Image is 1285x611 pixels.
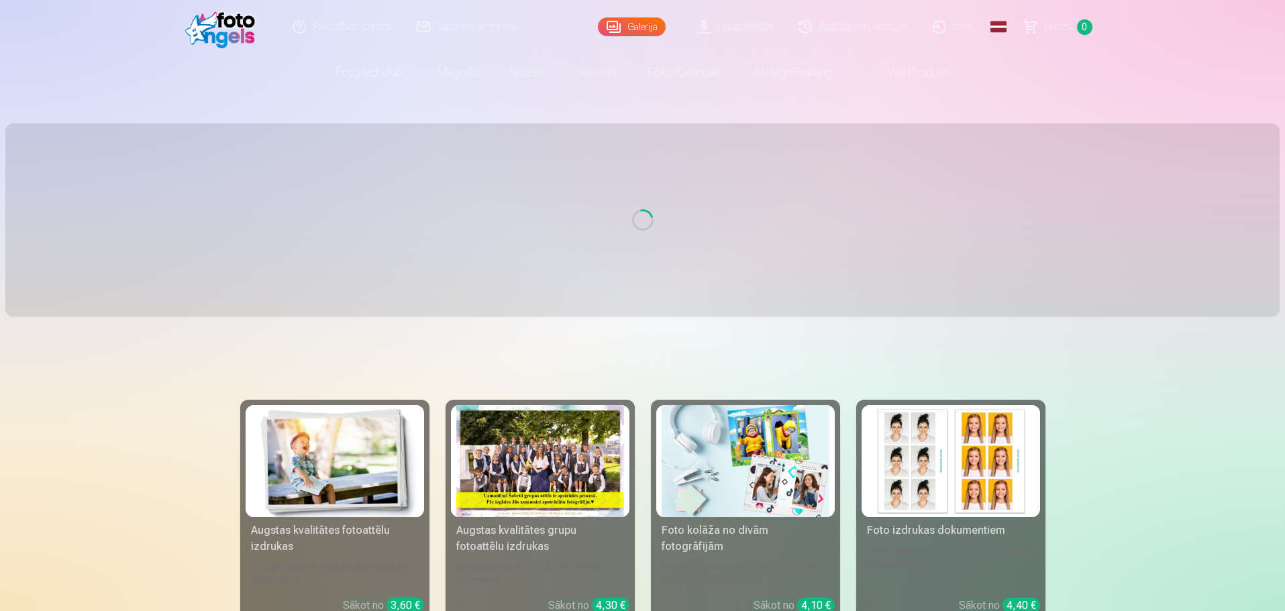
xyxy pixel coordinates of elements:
[246,560,424,587] div: 210 gsm papīrs, piesātināta krāsa un detalizācija
[319,54,421,91] a: Foto izdrukas
[662,405,829,517] img: Foto kolāža no divām fotogrāfijām
[1044,19,1072,35] span: Grozs
[421,54,494,91] a: Magnēti
[451,522,629,555] div: Augstas kvalitātes grupu fotoattēlu izdrukas
[494,54,561,91] a: Krūzes
[251,405,419,517] img: Augstas kvalitātes fotoattēlu izdrukas
[656,560,835,587] div: [DEMOGRAPHIC_DATA] neaizmirstami mirkļi vienā skaistā bildē
[561,54,632,91] a: Suvenīri
[185,5,262,48] img: /fa1
[1077,19,1092,35] span: 0
[862,522,1040,539] div: Foto izdrukas dokumentiem
[246,522,424,555] div: Augstas kvalitātes fotoattēlu izdrukas
[850,54,966,91] a: Visi produkti
[656,522,835,555] div: Foto kolāža no divām fotogrāfijām
[251,349,1035,373] h3: Foto izdrukas
[867,405,1035,517] img: Foto izdrukas dokumentiem
[451,560,629,587] div: Spilgtas krāsas uz Fuji Film Crystal fotopapīra
[598,17,666,36] a: Galerija
[737,54,850,91] a: Atslēgu piekariņi
[632,54,737,91] a: Foto kalendāri
[862,544,1040,587] div: Universālas foto izdrukas dokumentiem (6 fotogrāfijas)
